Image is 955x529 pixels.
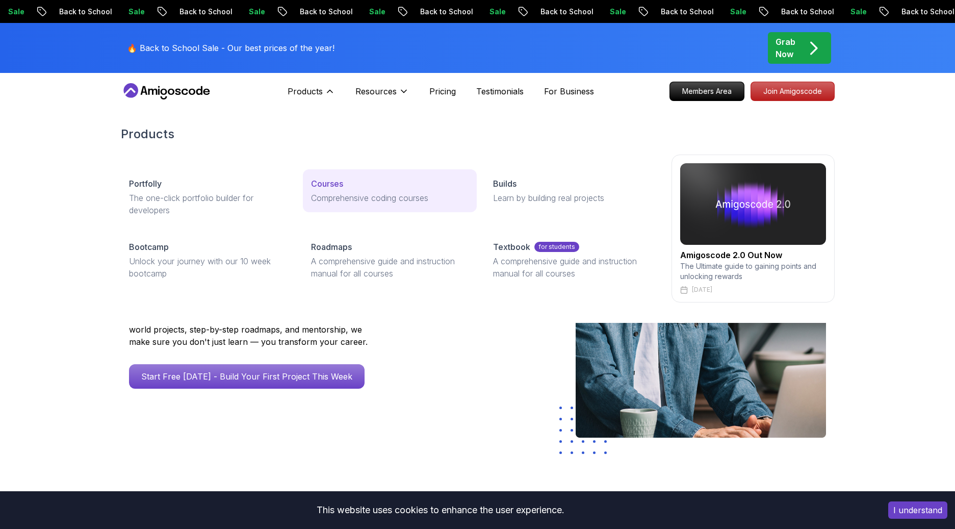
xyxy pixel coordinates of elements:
[288,85,323,97] p: Products
[485,233,659,288] a: Textbookfor studentsA comprehensive guide and instruction manual for all courses
[303,169,477,212] a: CoursesComprehensive coding courses
[121,169,295,224] a: PortfollyThe one-click portfolio builder for developers
[493,178,517,190] p: Builds
[680,163,826,245] img: amigoscode 2.0
[120,7,153,17] p: Sale
[485,169,659,212] a: BuildsLearn by building real projects
[51,7,120,17] p: Back to School
[773,7,842,17] p: Back to School
[680,261,826,282] p: The Ultimate guide to gaining points and unlocking rewards
[292,7,361,17] p: Back to School
[544,85,594,97] a: For Business
[429,85,456,97] a: Pricing
[355,85,409,106] button: Resources
[680,249,826,261] h2: Amigoscode 2.0 Out Now
[534,242,579,252] p: for students
[888,501,947,519] button: Accept cookies
[288,85,335,106] button: Products
[311,192,469,204] p: Comprehensive coding courses
[776,36,795,60] p: Grab Now
[361,7,394,17] p: Sale
[121,126,835,142] h2: Products
[493,241,530,253] p: Textbook
[121,233,295,288] a: BootcampUnlock your journey with our 10 week bootcamp
[532,7,602,17] p: Back to School
[129,178,162,190] p: Portfolly
[751,82,834,100] p: Join Amigoscode
[653,7,722,17] p: Back to School
[493,255,651,280] p: A comprehensive guide and instruction manual for all courses
[602,7,634,17] p: Sale
[241,7,273,17] p: Sale
[8,499,873,521] div: This website uses cookies to enhance the user experience.
[127,42,334,54] p: 🔥 Back to School Sale - Our best prices of the year!
[311,241,352,253] p: Roadmaps
[751,82,835,101] a: Join Amigoscode
[722,7,755,17] p: Sale
[129,299,374,348] p: Amigoscode has helped thousands of developers land roles at Amazon, Starling Bank, Mercado Livre,...
[311,178,343,190] p: Courses
[669,82,744,101] a: Members Area
[692,286,712,294] p: [DATE]
[129,364,365,389] a: Start Free [DATE] - Build Your First Project This Week
[355,85,397,97] p: Resources
[842,7,875,17] p: Sale
[311,255,469,280] p: A comprehensive guide and instruction manual for all courses
[303,233,477,288] a: RoadmapsA comprehensive guide and instruction manual for all courses
[481,7,514,17] p: Sale
[412,7,481,17] p: Back to School
[476,85,524,97] a: Testimonials
[672,155,835,303] a: amigoscode 2.0Amigoscode 2.0 Out NowThe Ultimate guide to gaining points and unlocking rewards[DATE]
[670,82,744,100] p: Members Area
[129,241,169,253] p: Bootcamp
[129,255,287,280] p: Unlock your journey with our 10 week bootcamp
[129,192,287,216] p: The one-click portfolio builder for developers
[493,192,651,204] p: Learn by building real projects
[171,7,241,17] p: Back to School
